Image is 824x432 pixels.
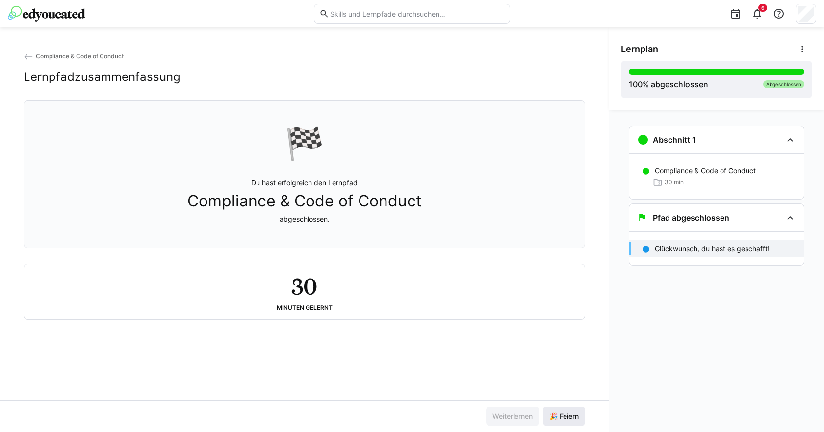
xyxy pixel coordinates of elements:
input: Skills und Lernpfade durchsuchen… [329,9,505,18]
div: Minuten gelernt [277,305,333,311]
span: Lernplan [621,44,658,54]
div: 🏁 [285,124,324,162]
div: Abgeschlossen [763,80,804,88]
p: Compliance & Code of Conduct [655,166,756,176]
span: Weiterlernen [491,411,534,421]
span: Compliance & Code of Conduct [36,52,124,60]
p: Glückwunsch, du hast es geschafft! [655,244,770,254]
span: 30 min [665,178,684,186]
div: % abgeschlossen [629,78,708,90]
button: Weiterlernen [486,407,539,426]
a: Compliance & Code of Conduct [24,52,124,60]
p: Du hast erfolgreich den Lernpfad abgeschlossen. [187,178,422,224]
h3: Pfad abgeschlossen [653,213,729,223]
h2: 30 [291,272,317,301]
span: Compliance & Code of Conduct [187,192,422,210]
h2: Lernpfadzusammenfassung [24,70,180,84]
span: 6 [761,5,764,11]
h3: Abschnitt 1 [653,135,696,145]
button: 🎉 Feiern [543,407,585,426]
span: 🎉 Feiern [548,411,580,421]
span: 100 [629,79,643,89]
